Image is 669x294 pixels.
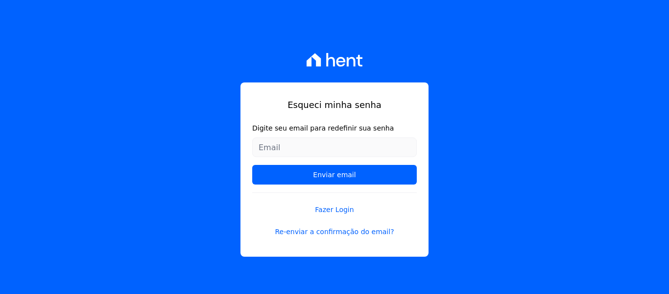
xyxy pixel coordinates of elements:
h1: Esqueci minha senha [252,98,417,111]
input: Enviar email [252,165,417,185]
input: Email [252,137,417,157]
label: Digite seu email para redefinir sua senha [252,123,417,134]
a: Re-enviar a confirmação do email? [252,227,417,237]
a: Fazer Login [252,192,417,215]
